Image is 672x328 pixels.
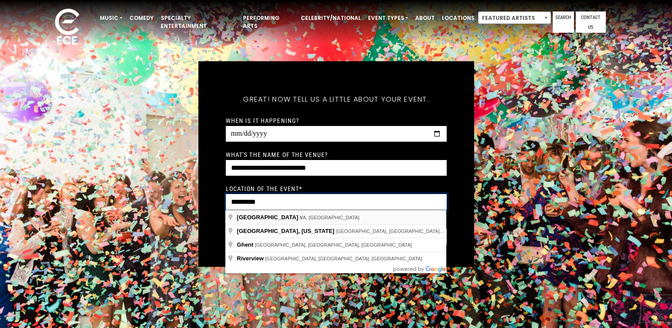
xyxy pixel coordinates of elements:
[336,229,493,234] span: [GEOGRAPHIC_DATA], [GEOGRAPHIC_DATA], [GEOGRAPHIC_DATA]
[226,151,328,159] label: What's the name of the venue?
[438,11,478,26] a: Locations
[255,242,412,248] span: [GEOGRAPHIC_DATA], [GEOGRAPHIC_DATA], [GEOGRAPHIC_DATA]
[226,185,303,193] label: Location of the event
[478,12,551,24] span: Featured Artists
[126,11,157,26] a: Comedy
[237,214,298,221] span: [GEOGRAPHIC_DATA]
[265,256,422,261] span: [GEOGRAPHIC_DATA], [GEOGRAPHIC_DATA], [GEOGRAPHIC_DATA]
[412,11,438,26] a: About
[157,11,239,34] a: Specialty Entertainment
[226,117,300,125] label: When is it happening?
[553,11,574,33] a: Search
[576,11,606,33] a: Contact Us
[300,215,359,220] span: A, [GEOGRAPHIC_DATA]
[226,84,447,115] h5: Great! Now tell us a little about your event.
[96,11,126,26] a: Music
[478,11,551,24] span: Featured Artists
[297,11,364,26] a: Celebrity/National
[364,11,412,26] a: Event Types
[239,11,297,34] a: Performing Arts
[237,255,264,262] span: Riverview
[237,241,254,248] span: Ghent
[237,228,334,234] span: [GEOGRAPHIC_DATA], [US_STATE]
[300,215,303,220] span: V
[45,6,89,49] img: ece_new_logo_whitev2-1.png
